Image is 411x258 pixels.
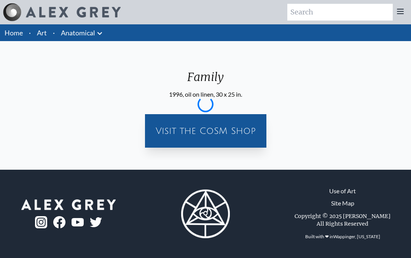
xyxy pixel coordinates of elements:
[169,90,242,99] div: 1996, oil on linen, 30 x 25 in.
[169,70,242,90] div: Family
[50,24,58,41] li: ·
[333,234,380,239] a: Wappinger, [US_STATE]
[35,216,47,228] img: ig-logo.png
[287,4,393,21] input: Search
[150,119,262,143] a: Visit the CoSM Shop
[331,199,354,208] a: Site Map
[302,231,383,243] div: Built with ❤ in
[26,24,34,41] li: ·
[295,212,390,220] div: Copyright © 2025 [PERSON_NAME]
[5,29,23,37] a: Home
[37,27,47,38] a: Art
[61,27,95,38] a: Anatomical
[90,217,102,227] img: twitter-logo.png
[329,186,356,196] a: Use of Art
[72,218,84,227] img: youtube-logo.png
[317,220,368,228] div: All Rights Reserved
[53,216,65,228] img: fb-logo.png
